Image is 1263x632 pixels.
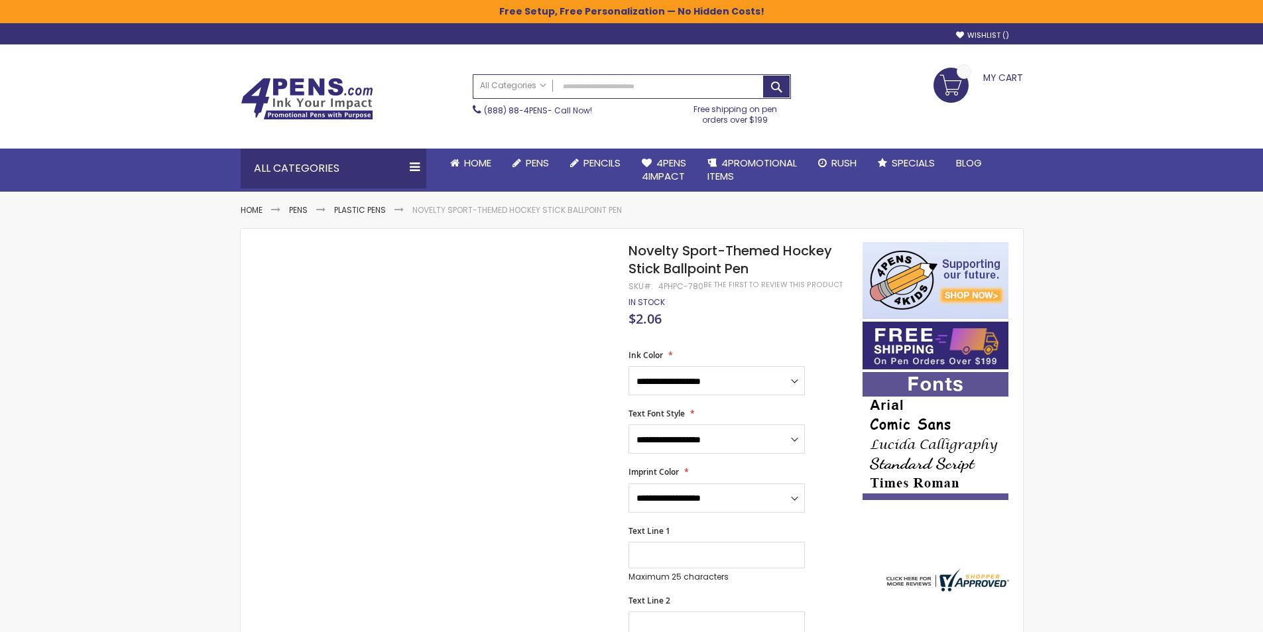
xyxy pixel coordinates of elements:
[863,372,1008,500] img: font-personalization-examples
[863,322,1008,369] img: Free shipping on orders over $199
[502,149,560,178] a: Pens
[697,149,808,192] a: 4PROMOTIONALITEMS
[440,149,502,178] a: Home
[680,99,791,125] div: Free shipping on pen orders over $199
[334,204,386,216] a: Plastic Pens
[629,241,832,278] span: Novelty Sport-Themed Hockey Stick Ballpoint Pen
[629,281,653,292] strong: SKU
[484,105,548,116] a: (888) 88-4PENS
[863,242,1008,319] img: 4pens 4 kids
[808,149,867,178] a: Rush
[707,156,797,183] span: 4PROMOTIONAL ITEMS
[526,156,549,170] span: Pens
[241,78,373,120] img: 4Pens Custom Pens and Promotional Products
[473,75,553,97] a: All Categories
[945,149,992,178] a: Blog
[464,156,491,170] span: Home
[629,297,665,308] div: Availability
[560,149,631,178] a: Pencils
[642,156,686,183] span: 4Pens 4impact
[631,149,697,192] a: 4Pens4impact
[629,572,805,582] p: Maximum 25 characters
[956,31,1009,40] a: Wishlist
[629,349,663,361] span: Ink Color
[629,296,665,308] span: In stock
[629,595,670,606] span: Text Line 2
[629,408,685,419] span: Text Font Style
[883,569,1009,592] img: 4pens.com widget logo
[867,149,945,178] a: Specials
[892,156,935,170] span: Specials
[484,105,592,116] span: - Call Now!
[480,80,546,91] span: All Categories
[583,156,621,170] span: Pencils
[703,280,843,290] a: Be the first to review this product
[831,156,857,170] span: Rush
[956,156,982,170] span: Blog
[289,204,308,216] a: Pens
[883,583,1009,594] a: 4pens.com certificate URL
[241,204,263,216] a: Home
[241,149,426,188] div: All Categories
[629,466,679,477] span: Imprint Color
[629,310,662,328] span: $2.06
[658,281,703,292] div: 4PHPC-780
[412,205,622,216] li: Novelty Sport-Themed Hockey Stick Ballpoint Pen
[629,525,670,537] span: Text Line 1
